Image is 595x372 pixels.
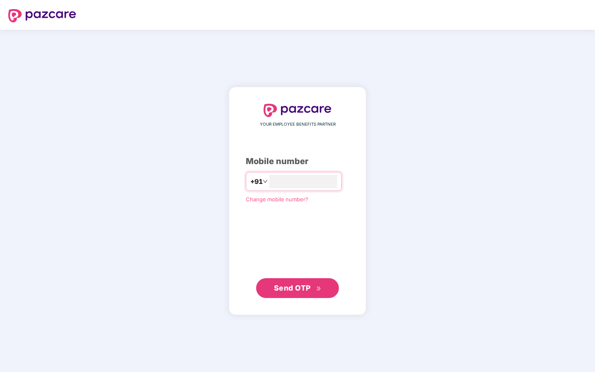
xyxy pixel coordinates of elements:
span: YOUR EMPLOYEE BENEFITS PARTNER [260,121,336,128]
img: logo [264,104,331,117]
span: +91 [250,176,263,187]
span: down [263,179,268,184]
span: Send OTP [274,284,311,292]
span: double-right [316,286,321,291]
div: Mobile number [246,155,349,168]
a: Change mobile number? [246,196,308,203]
button: Send OTPdouble-right [256,278,339,298]
img: logo [8,9,76,22]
